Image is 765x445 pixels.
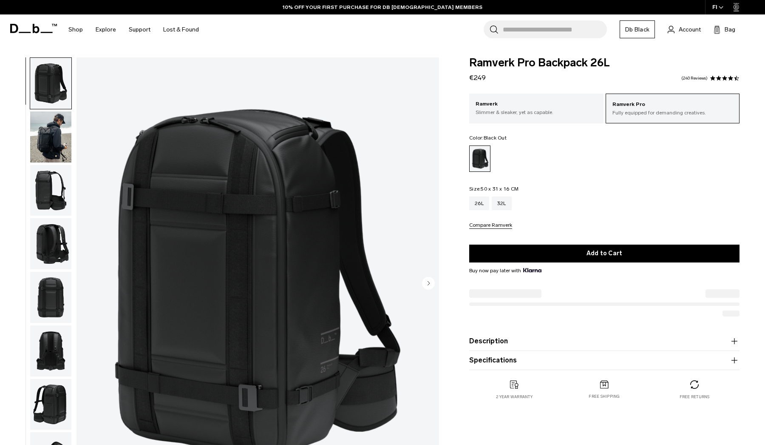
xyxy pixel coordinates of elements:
legend: Color: [469,135,507,140]
button: Next slide [422,277,435,291]
img: Ramverk Pro Backpack 26L Black Out [30,111,71,163]
a: Support [129,14,150,45]
a: 32L [492,197,512,210]
p: Fully equipped for demanding creatives. [612,109,733,117]
p: Ramverk [476,100,597,108]
button: Ramverk_pro_bacpack_26L_black_out_2024_2.png [30,165,72,217]
img: Ramverk_pro_bacpack_26L_black_out_2024_9.png [30,325,71,377]
img: Ramverk_pro_bacpack_26L_black_out_2024_8.png [30,379,71,430]
span: 50 x 31 x 16 CM [481,186,518,192]
a: 10% OFF YOUR FIRST PURCHASE FOR DB [DEMOGRAPHIC_DATA] MEMBERS [283,3,482,11]
button: Ramverk_pro_bacpack_26L_black_out_2024_8.png [30,379,72,431]
p: 2 year warranty [496,394,533,400]
span: Buy now pay later with [469,267,541,274]
a: Db Black [620,20,655,38]
button: Bag [714,24,735,34]
button: Ramverk_pro_bacpack_26L_black_out_2024_9.png [30,325,72,377]
span: Ramverk Pro Backpack 26L [469,57,739,68]
a: Explore [96,14,116,45]
a: 26L [469,197,489,210]
img: Ramverk_pro_bacpack_26L_black_out_2024_1.png [30,58,71,109]
button: Ramverk_pro_bacpack_26L_black_out_2024_1.png [30,57,72,109]
nav: Main Navigation [62,14,205,45]
a: Account [668,24,701,34]
p: Ramverk Pro [612,100,733,109]
p: Free returns [680,394,710,400]
img: {"height" => 20, "alt" => "Klarna"} [523,268,541,272]
a: Ramverk Slimmer & sleaker, yet as capable. [469,94,603,123]
button: Specifications [469,355,739,365]
button: Description [469,336,739,346]
button: Add to Cart [469,245,739,262]
a: Black Out [469,145,490,172]
button: Ramverk_pro_bacpack_26L_black_out_2024_10.png [30,218,72,270]
span: Black Out [484,135,507,141]
button: Ramverk_pro_bacpack_26L_black_out_2024_11.png [30,271,72,323]
p: Free shipping [589,394,620,399]
a: Lost & Found [163,14,199,45]
p: Slimmer & sleaker, yet as capable. [476,108,597,116]
span: Account [679,25,701,34]
span: Bag [725,25,735,34]
button: Compare Ramverk [469,222,512,229]
img: Ramverk_pro_bacpack_26L_black_out_2024_11.png [30,272,71,323]
legend: Size: [469,186,518,191]
span: €249 [469,74,486,82]
a: 240 reviews [681,76,708,80]
img: Ramverk_pro_bacpack_26L_black_out_2024_10.png [30,218,71,269]
button: Ramverk Pro Backpack 26L Black Out [30,111,72,163]
a: Shop [68,14,83,45]
img: Ramverk_pro_bacpack_26L_black_out_2024_2.png [30,165,71,216]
